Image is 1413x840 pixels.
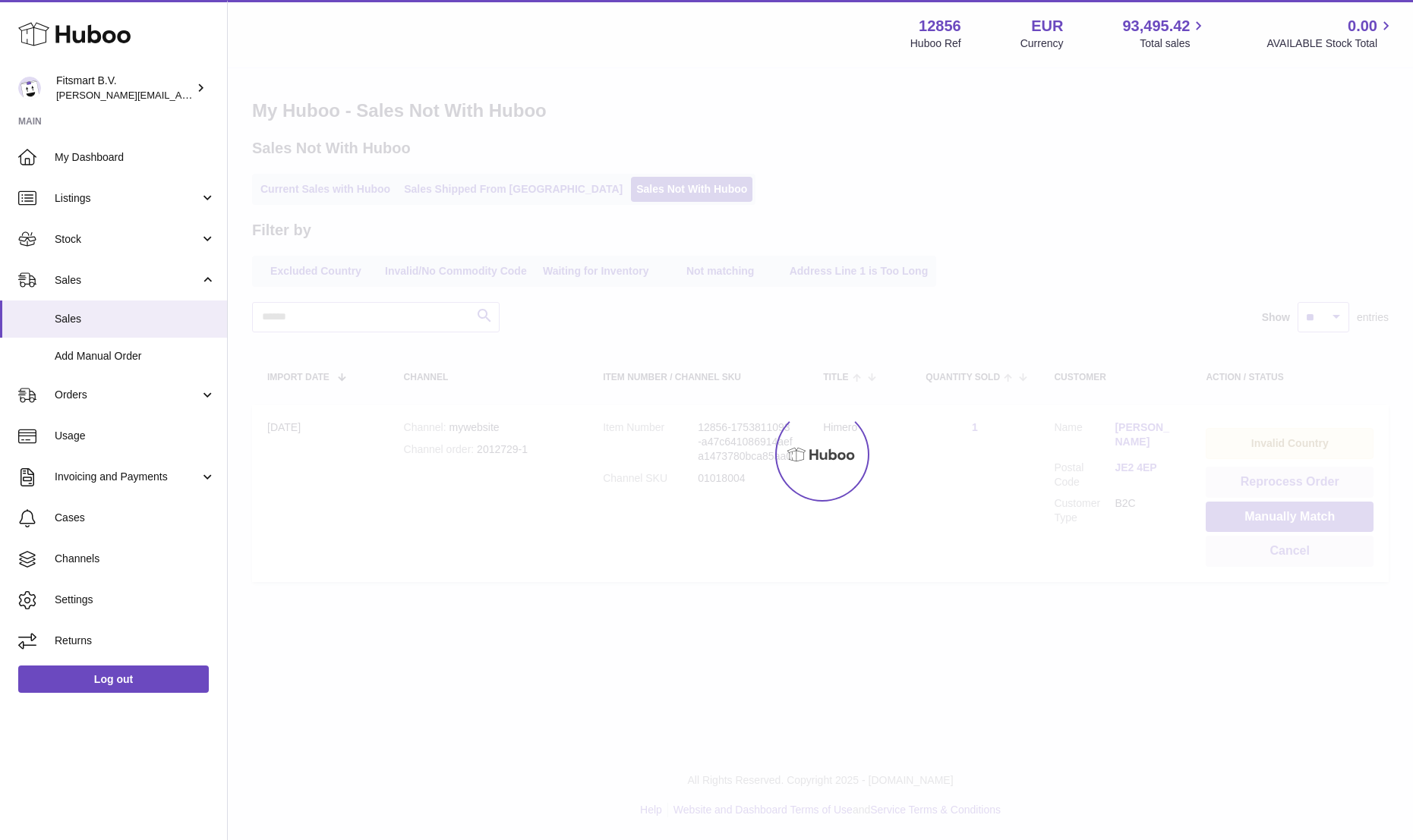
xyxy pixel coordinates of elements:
span: Total sales [1140,36,1207,51]
span: Channels [55,552,216,566]
a: 0.00 AVAILABLE Stock Total [1266,16,1395,51]
span: Sales [55,312,216,326]
span: Add Manual Order [55,349,216,363]
a: 93,495.42 Total sales [1122,16,1207,51]
span: Orders [55,388,200,402]
span: Invoicing and Payments [55,470,200,484]
span: 93,495.42 [1122,16,1190,36]
span: Cases [55,511,216,525]
a: Log out [18,665,209,693]
span: [PERSON_NAME][EMAIL_ADDRESS][DOMAIN_NAME] [56,89,304,101]
span: My Dashboard [55,150,216,165]
div: Currency [1020,36,1064,51]
span: Returns [55,634,216,648]
span: AVAILABLE Stock Total [1266,36,1395,51]
strong: EUR [1031,16,1063,36]
span: 0.00 [1348,16,1377,36]
span: Listings [55,191,200,206]
span: Sales [55,273,200,288]
span: Settings [55,593,216,607]
span: Usage [55,429,216,443]
strong: 12856 [919,16,961,36]
span: Stock [55,232,200,247]
img: jonathan@leaderoo.com [18,77,41,99]
div: Fitsmart B.V. [56,74,193,102]
div: Huboo Ref [910,36,961,51]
